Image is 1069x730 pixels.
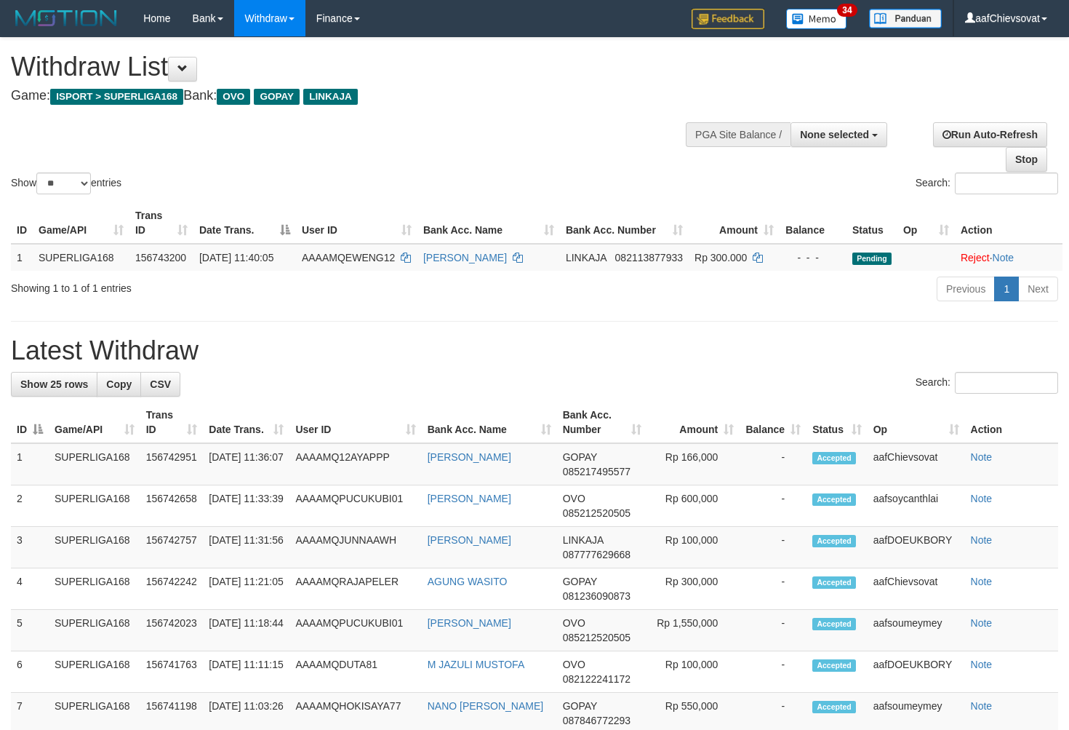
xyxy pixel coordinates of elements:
img: MOTION_logo.png [11,7,121,29]
td: aafsoumeymey [868,610,965,651]
td: [DATE] 11:36:07 [203,443,289,485]
th: Date Trans.: activate to sort column ascending [203,402,289,443]
h1: Latest Withdraw [11,336,1058,365]
td: aafChievsovat [868,443,965,485]
a: Stop [1006,147,1047,172]
td: AAAAMQPUCUKUBI01 [289,485,421,527]
img: Feedback.jpg [692,9,764,29]
span: Accepted [812,659,856,672]
span: GOPAY [563,451,597,463]
td: 156742757 [140,527,204,568]
th: Trans ID: activate to sort column ascending [129,202,193,244]
span: Copy 085212520505 to clipboard [563,632,630,643]
td: 3 [11,527,49,568]
img: panduan.png [869,9,942,28]
span: LINKAJA [563,534,604,546]
span: [DATE] 11:40:05 [199,252,273,263]
span: LINKAJA [303,89,358,105]
span: Copy 087846772293 to clipboard [563,715,630,726]
a: Reject [961,252,990,263]
td: SUPERLIGA168 [33,244,129,271]
a: Note [971,700,993,712]
a: Note [971,493,993,504]
th: Balance [780,202,846,244]
label: Search: [916,372,1058,394]
th: Action [965,402,1058,443]
a: Note [971,451,993,463]
td: - [740,568,806,610]
div: - - - [785,250,841,265]
td: [DATE] 11:31:56 [203,527,289,568]
td: 2 [11,485,49,527]
a: Note [993,252,1014,263]
td: AAAAMQRAJAPELER [289,568,421,610]
button: None selected [790,122,887,147]
span: ISPORT > SUPERLIGA168 [50,89,183,105]
a: Note [971,659,993,670]
th: Amount: activate to sort column ascending [689,202,780,244]
td: Rp 600,000 [647,485,740,527]
a: [PERSON_NAME] [428,451,511,463]
label: Search: [916,172,1058,194]
span: Pending [852,253,892,265]
th: Status [846,202,897,244]
td: [DATE] 11:11:15 [203,651,289,693]
td: 4 [11,568,49,610]
td: AAAAMQPUCUKUBI01 [289,610,421,651]
td: · [955,244,1062,271]
td: [DATE] 11:21:05 [203,568,289,610]
span: Copy 082113877933 to clipboard [615,252,683,263]
a: M JAZULI MUSTOFA [428,659,525,670]
a: [PERSON_NAME] [428,617,511,629]
th: Action [955,202,1062,244]
span: GOPAY [563,700,597,712]
td: SUPERLIGA168 [49,443,140,485]
th: User ID: activate to sort column ascending [289,402,421,443]
span: None selected [800,129,869,140]
th: Status: activate to sort column ascending [806,402,868,443]
td: aafChievsovat [868,568,965,610]
h4: Game: Bank: [11,89,698,103]
td: SUPERLIGA168 [49,527,140,568]
td: 6 [11,651,49,693]
td: - [740,651,806,693]
a: Next [1018,277,1058,301]
span: GOPAY [563,576,597,587]
label: Show entries [11,172,121,194]
td: SUPERLIGA168 [49,651,140,693]
td: Rp 1,550,000 [647,610,740,651]
td: SUPERLIGA168 [49,485,140,527]
span: AAAAMQEWENG12 [302,252,395,263]
span: OVO [563,617,585,629]
img: Button%20Memo.svg [786,9,847,29]
th: ID [11,202,33,244]
td: Rp 300,000 [647,568,740,610]
td: 1 [11,244,33,271]
td: [DATE] 11:33:39 [203,485,289,527]
input: Search: [955,172,1058,194]
th: Bank Acc. Number: activate to sort column ascending [560,202,689,244]
td: AAAAMQ12AYAPPP [289,443,421,485]
th: Bank Acc. Name: activate to sort column ascending [422,402,557,443]
span: OVO [217,89,250,105]
span: Copy 081236090873 to clipboard [563,590,630,602]
a: [PERSON_NAME] [428,493,511,504]
th: Amount: activate to sort column ascending [647,402,740,443]
a: Note [971,617,993,629]
h1: Withdraw List [11,52,698,82]
span: Accepted [812,701,856,713]
th: Trans ID: activate to sort column ascending [140,402,204,443]
span: Accepted [812,452,856,464]
a: Previous [937,277,995,301]
th: Op: activate to sort column ascending [868,402,965,443]
select: Showentries [36,172,91,194]
th: Balance: activate to sort column ascending [740,402,806,443]
div: Showing 1 to 1 of 1 entries [11,275,435,295]
span: Copy [106,378,132,390]
td: 156742023 [140,610,204,651]
td: 1 [11,443,49,485]
td: 5 [11,610,49,651]
td: AAAAMQJUNNAAWH [289,527,421,568]
a: 1 [994,277,1019,301]
td: - [740,610,806,651]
